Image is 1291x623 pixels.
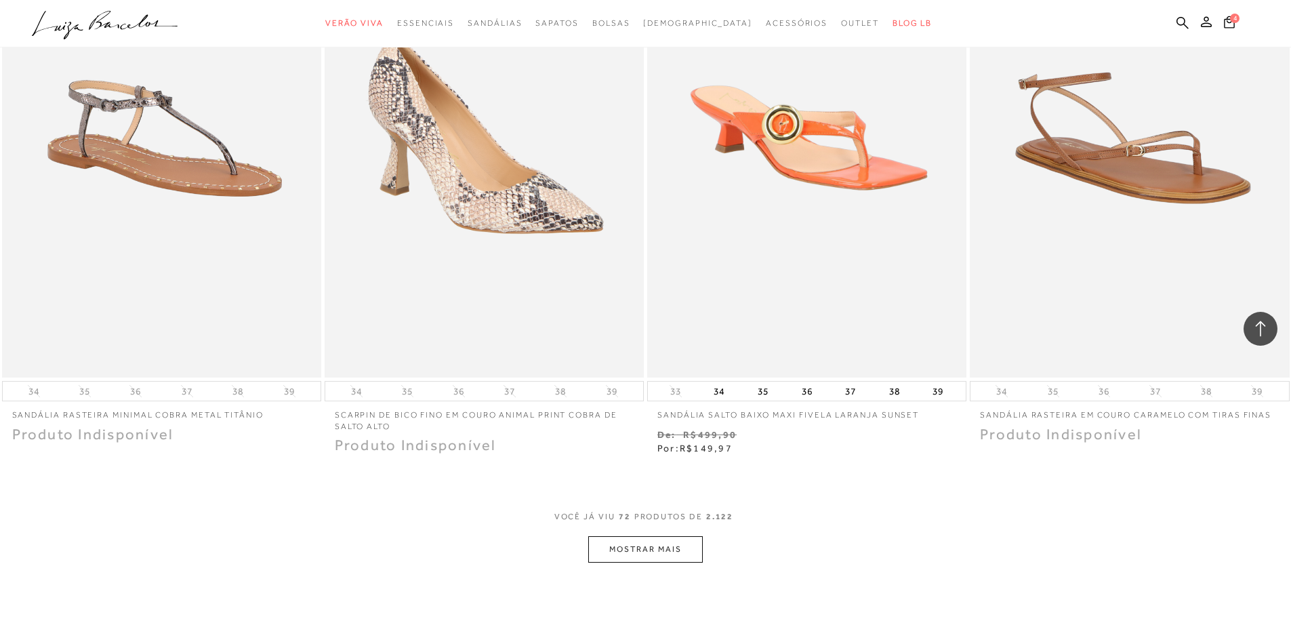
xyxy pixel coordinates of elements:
button: 36 [798,382,817,401]
span: VOCê JÁ VIU [554,511,615,523]
button: 39 [280,385,299,398]
button: 37 [1146,385,1165,398]
a: noSubCategoriesText [325,11,384,36]
span: 2.122 [706,511,734,536]
a: SANDÁLIA RASTEIRA MINIMAL COBRA METAL TITÂNIO [2,401,321,421]
small: De: [657,429,676,440]
span: 4 [1230,14,1239,23]
a: noSubCategoriesText [468,11,522,36]
a: noSubCategoriesText [766,11,827,36]
span: [DEMOGRAPHIC_DATA] [643,18,752,28]
button: 35 [398,385,417,398]
span: Sapatos [535,18,578,28]
button: 36 [1094,385,1113,398]
button: 37 [500,385,519,398]
a: SANDÁLIA SALTO BAIXO MAXI FIVELA LARANJA SUNSET [647,401,966,421]
a: noSubCategoriesText [535,11,578,36]
button: 36 [126,385,145,398]
small: R$499,90 [683,429,737,440]
button: 33 [666,385,685,398]
button: 35 [754,382,773,401]
button: 36 [449,385,468,398]
span: Outlet [841,18,879,28]
button: 35 [1044,385,1063,398]
button: 39 [1248,385,1267,398]
button: 39 [602,385,621,398]
button: 35 [75,385,94,398]
a: noSubCategoriesText [397,11,454,36]
span: Essenciais [397,18,454,28]
span: Bolsas [592,18,630,28]
span: Por: [657,443,733,454]
button: 38 [885,382,904,401]
a: SANDÁLIA RASTEIRA EM COURO CARAMELO COM TIRAS FINAS [970,401,1289,421]
a: SCARPIN DE BICO FINO EM COURO ANIMAL PRINT COBRA DE SALTO ALTO [325,401,644,433]
span: Produto Indisponível [12,426,174,443]
button: MOSTRAR MAIS [588,536,702,563]
button: 34 [710,382,729,401]
span: Produto Indisponível [980,426,1142,443]
button: 4 [1220,15,1239,33]
span: Produto Indisponível [335,437,497,454]
span: Sandálias [468,18,522,28]
a: noSubCategoriesText [592,11,630,36]
button: 34 [347,385,366,398]
a: noSubCategoriesText [841,11,879,36]
span: BLOG LB [893,18,932,28]
button: 34 [992,385,1011,398]
button: 39 [928,382,947,401]
button: 38 [551,385,570,398]
a: BLOG LB [893,11,932,36]
button: 34 [24,385,43,398]
span: Acessórios [766,18,827,28]
button: 38 [1197,385,1216,398]
button: 37 [841,382,860,401]
span: Verão Viva [325,18,384,28]
button: 38 [228,385,247,398]
span: R$149,97 [680,443,733,454]
a: noSubCategoriesText [643,11,752,36]
span: PRODUTOS DE [634,511,703,523]
button: 37 [178,385,197,398]
span: 72 [619,511,631,536]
